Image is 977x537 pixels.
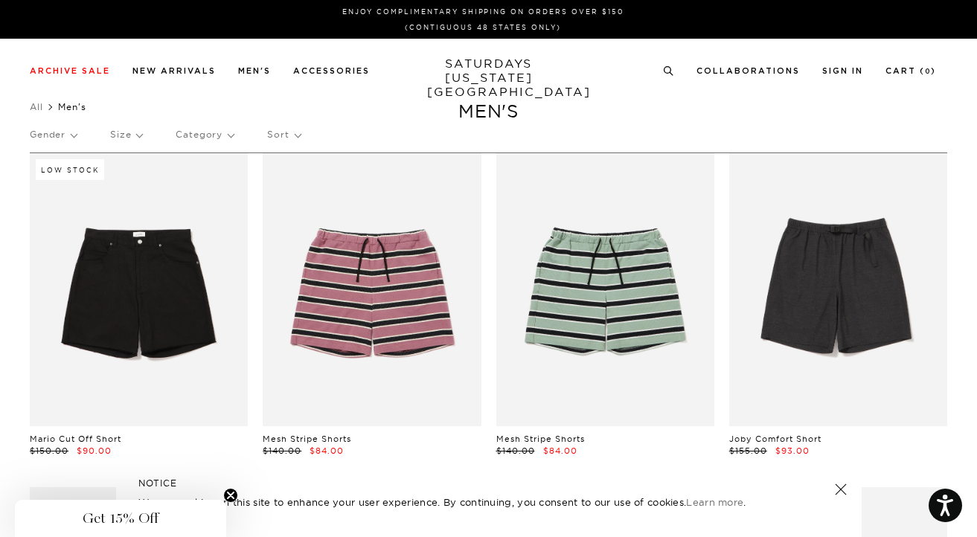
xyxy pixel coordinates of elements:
a: Mesh Stripe Shorts [263,434,351,444]
div: Get 15% OffClose teaser [15,500,226,537]
p: Sort [267,118,300,152]
span: $84.00 [543,446,577,456]
span: Men's [58,101,86,112]
span: $90.00 [77,446,112,456]
span: $150.00 [30,446,68,456]
a: SATURDAYS[US_STATE][GEOGRAPHIC_DATA] [427,57,550,99]
span: $140.00 [263,446,301,456]
button: Close teaser [223,488,238,503]
a: Mario Cut Off Short [30,434,121,444]
a: Archive Sale [30,67,110,75]
p: Category [176,118,234,152]
a: Learn more [686,496,743,508]
a: Collaborations [696,67,800,75]
span: Get 15% Off [83,509,158,527]
a: Cart (0) [885,67,936,75]
a: Joby Comfort Short [729,434,821,444]
span: $140.00 [496,446,535,456]
p: Enjoy Complimentary Shipping on Orders Over $150 [36,6,930,17]
span: $84.00 [310,446,344,456]
a: Accessories [293,67,370,75]
p: (Contiguous 48 States Only) [36,22,930,33]
h5: NOTICE [138,477,839,490]
p: Size [110,118,142,152]
a: New Arrivals [132,67,216,75]
span: $155.00 [729,446,767,456]
a: All [30,101,43,112]
span: $93.00 [775,446,810,456]
div: Low Stock [36,159,104,180]
small: 0 [925,68,931,75]
p: Gender [30,118,77,152]
a: Men's [238,67,271,75]
a: Mesh Stripe Shorts [496,434,585,444]
a: Sign In [822,67,863,75]
p: We use cookies on this site to enhance your user experience. By continuing, you consent to our us... [138,495,787,509]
